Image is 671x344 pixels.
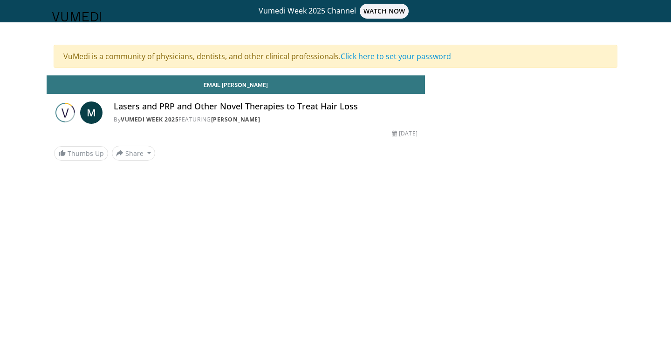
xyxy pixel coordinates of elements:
a: M [80,101,103,124]
img: VuMedi Logo [52,12,102,21]
a: Click here to set your password [341,51,451,61]
a: Email [PERSON_NAME] [47,75,425,94]
a: [PERSON_NAME] [211,115,260,123]
button: Share [112,146,155,161]
div: [DATE] [392,129,417,138]
div: VuMedi is a community of physicians, dentists, and other clinical professionals. [54,45,617,68]
a: Thumbs Up [54,146,108,161]
div: By FEATURING [114,115,418,124]
img: Vumedi Week 2025 [54,101,76,124]
h4: Lasers and PRP and Other Novel Therapies to Treat Hair Loss [114,101,418,112]
a: Vumedi Week 2025 [121,115,178,123]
